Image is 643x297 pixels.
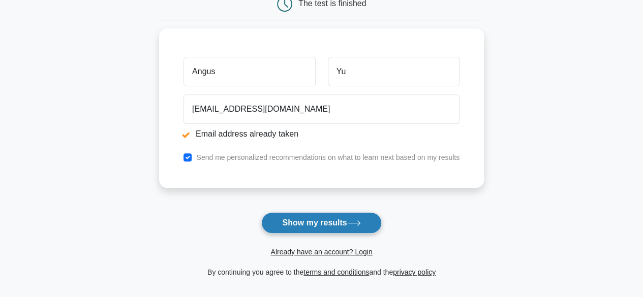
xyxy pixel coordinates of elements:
[183,128,460,140] li: Email address already taken
[303,268,369,276] a: terms and conditions
[393,268,436,276] a: privacy policy
[261,212,381,234] button: Show my results
[196,153,460,161] label: Send me personalized recommendations on what to learn next based on my results
[183,94,460,124] input: Email
[328,57,460,86] input: Last name
[183,57,315,86] input: First name
[270,248,372,256] a: Already have an account? Login
[153,266,490,278] div: By continuing you agree to the and the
